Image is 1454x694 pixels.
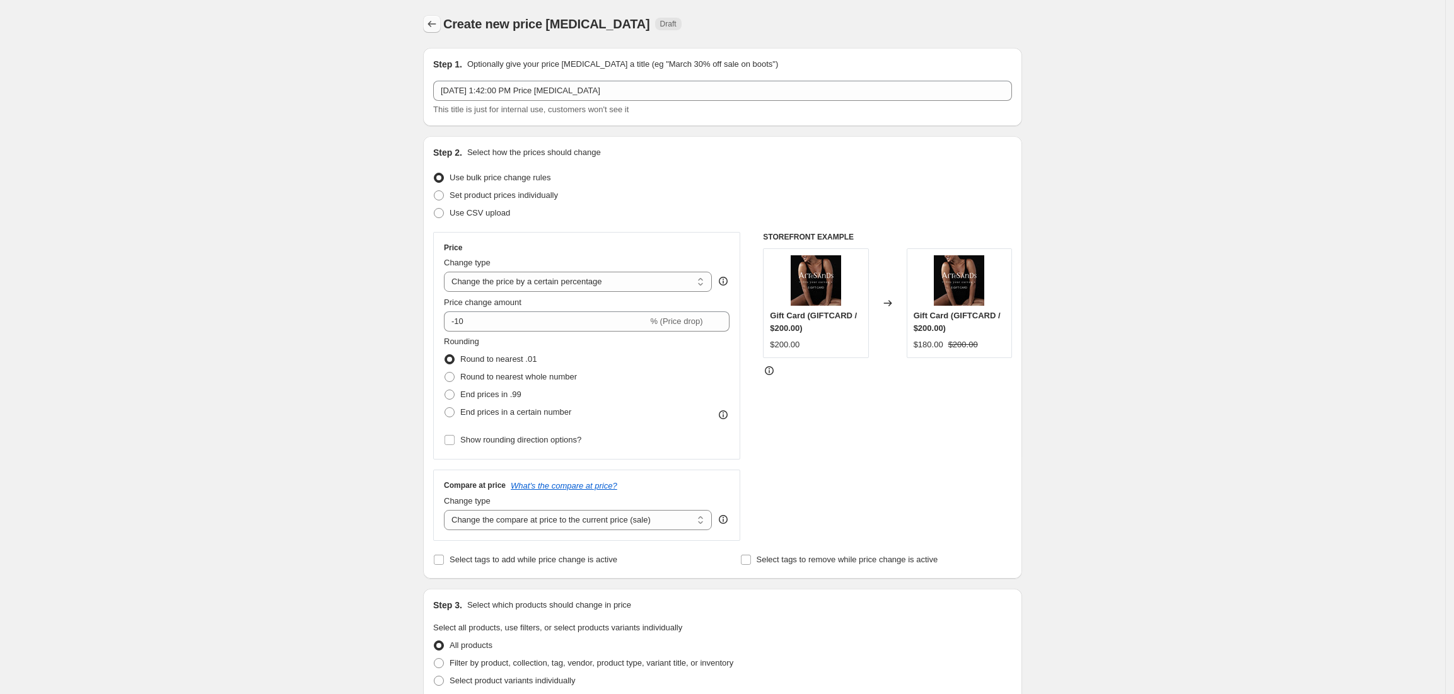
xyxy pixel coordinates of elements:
span: Draft [660,19,677,29]
h3: Price [444,243,462,253]
div: $200.00 [770,338,800,351]
span: Rounding [444,337,479,346]
span: Gift Card (GIFTCARD / $200.00) [914,311,1001,333]
p: Optionally give your price [MEDICAL_DATA] a title (eg "March 30% off sale on boots") [467,58,778,71]
button: What's the compare at price? [511,481,617,490]
span: End prices in .99 [460,390,521,399]
span: Select product variants individually [450,676,575,685]
span: All products [450,640,492,650]
input: 30% off holiday sale [433,81,1012,101]
span: Select tags to remove while price change is active [757,555,938,564]
span: Select tags to add while price change is active [450,555,617,564]
img: AT-e-gift-card1_80x.jpg [934,255,984,306]
div: help [717,513,730,526]
h3: Compare at price [444,480,506,490]
span: End prices in a certain number [460,407,571,417]
strike: $200.00 [948,338,978,351]
div: $180.00 [914,338,943,351]
p: Select how the prices should change [467,146,601,159]
span: Round to nearest .01 [460,354,537,364]
img: AT-e-gift-card1_80x.jpg [791,255,841,306]
span: Select all products, use filters, or select products variants individually [433,623,682,632]
h2: Step 1. [433,58,462,71]
button: Price change jobs [423,15,441,33]
span: Change type [444,496,491,506]
span: This title is just for internal use, customers won't see it [433,105,629,114]
div: help [717,275,730,287]
span: Change type [444,258,491,267]
span: Set product prices individually [450,190,558,200]
span: Create new price [MEDICAL_DATA] [443,17,650,31]
p: Select which products should change in price [467,599,631,611]
span: Filter by product, collection, tag, vendor, product type, variant title, or inventory [450,658,733,668]
span: Round to nearest whole number [460,372,577,381]
input: -15 [444,311,648,332]
span: Gift Card (GIFTCARD / $200.00) [770,311,857,333]
h6: STOREFRONT EXAMPLE [763,232,1012,242]
h2: Step 2. [433,146,462,159]
span: Show rounding direction options? [460,435,581,444]
span: Use bulk price change rules [450,173,550,182]
span: % (Price drop) [650,316,702,326]
span: Price change amount [444,298,521,307]
h2: Step 3. [433,599,462,611]
span: Use CSV upload [450,208,510,217]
